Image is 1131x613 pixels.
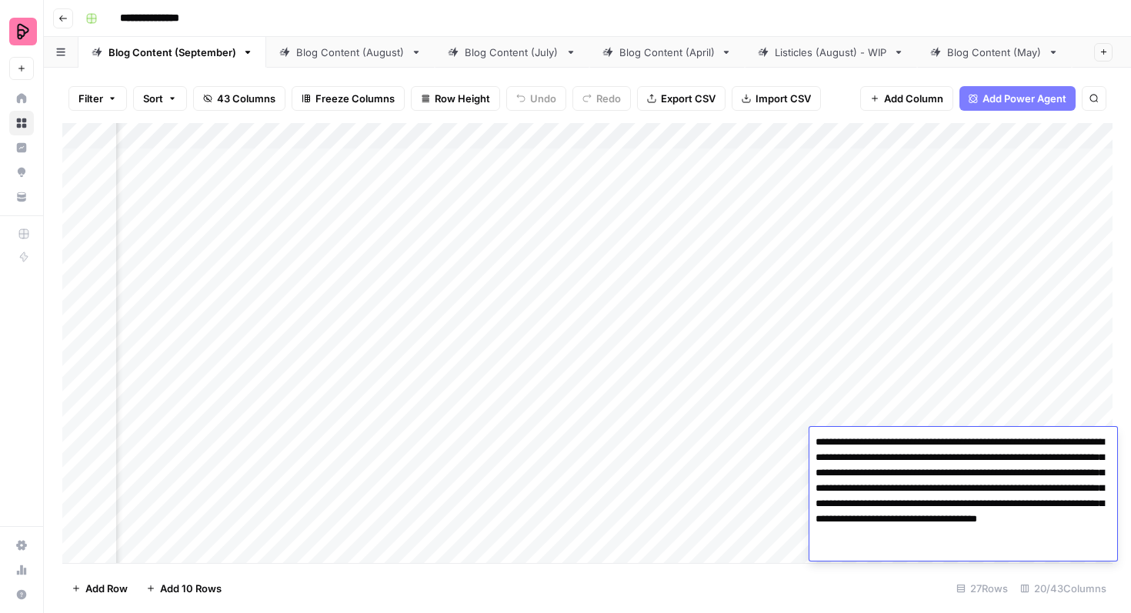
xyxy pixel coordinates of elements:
[619,45,715,60] div: Blog Content (April)
[983,91,1066,106] span: Add Power Agent
[9,533,34,558] a: Settings
[917,37,1072,68] a: Blog Content (May)
[572,86,631,111] button: Redo
[9,12,34,51] button: Workspace: Preply
[160,581,222,596] span: Add 10 Rows
[775,45,887,60] div: Listicles (August) - WIP
[435,37,589,68] a: Blog Content (July)
[137,576,231,601] button: Add 10 Rows
[860,86,953,111] button: Add Column
[9,135,34,160] a: Insights
[732,86,821,111] button: Import CSV
[315,91,395,106] span: Freeze Columns
[143,91,163,106] span: Sort
[78,37,266,68] a: Blog Content (September)
[266,37,435,68] a: Blog Content (August)
[745,37,917,68] a: Listicles (August) - WIP
[661,91,716,106] span: Export CSV
[9,18,37,45] img: Preply Logo
[506,86,566,111] button: Undo
[756,91,811,106] span: Import CSV
[465,45,559,60] div: Blog Content (July)
[85,581,128,596] span: Add Row
[9,558,34,582] a: Usage
[193,86,285,111] button: 43 Columns
[637,86,726,111] button: Export CSV
[68,86,127,111] button: Filter
[950,576,1014,601] div: 27 Rows
[1014,576,1113,601] div: 20/43 Columns
[589,37,745,68] a: Blog Content (April)
[9,111,34,135] a: Browse
[292,86,405,111] button: Freeze Columns
[959,86,1076,111] button: Add Power Agent
[78,91,103,106] span: Filter
[217,91,275,106] span: 43 Columns
[9,185,34,209] a: Your Data
[108,45,236,60] div: Blog Content (September)
[596,91,621,106] span: Redo
[435,91,490,106] span: Row Height
[133,86,187,111] button: Sort
[530,91,556,106] span: Undo
[9,86,34,111] a: Home
[9,160,34,185] a: Opportunities
[411,86,500,111] button: Row Height
[62,576,137,601] button: Add Row
[296,45,405,60] div: Blog Content (August)
[9,582,34,607] button: Help + Support
[947,45,1042,60] div: Blog Content (May)
[884,91,943,106] span: Add Column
